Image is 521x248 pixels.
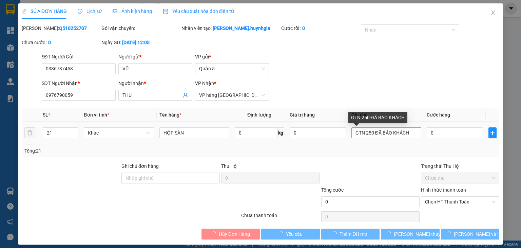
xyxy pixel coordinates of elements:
[240,212,320,224] div: Chưa thanh toán
[121,173,220,183] input: Ghi chú đơn hàng
[181,24,280,32] div: Nhân viên tạo:
[101,24,180,32] div: Gói vận chuyển:
[159,127,229,138] input: VD: Bàn, Ghế
[22,9,26,14] span: edit
[425,197,495,207] span: Chọn HT Thanh Toán
[340,230,368,238] span: Thêm ĐH mới
[163,8,234,14] span: Yêu cầu xuất hóa đơn điện tử
[489,130,496,136] span: plus
[277,127,284,138] span: kg
[441,229,500,240] button: [PERSON_NAME] và In
[286,230,303,238] span: Yêu cầu
[490,10,496,15] span: close
[199,90,265,100] span: VP hàng Nha Trang
[43,112,48,118] span: SL
[101,39,180,46] div: Ngày GD:
[349,108,424,122] th: Ghi chú
[88,128,150,138] span: Khác
[454,230,501,238] span: [PERSON_NAME] và In
[22,39,100,46] div: Chưa cước :
[195,53,269,60] div: VP gửi
[261,229,320,240] button: Yêu cầu
[121,163,159,169] label: Ghi chú đơn hàng
[183,92,188,98] span: user-add
[211,231,219,236] span: loading
[446,231,454,236] span: loading
[381,229,440,240] button: [PERSON_NAME] thay đổi
[332,231,340,236] span: loading
[386,231,394,236] span: loading
[22,24,100,32] div: [PERSON_NAME]:
[113,8,152,14] span: Ảnh kiện hàng
[199,64,265,74] span: Quận 5
[348,112,407,123] div: GTN 250 ĐÃ BÁO KHÁCH
[484,3,503,22] button: Close
[302,25,305,31] b: 0
[321,229,380,240] button: Thêm ĐH mới
[394,230,448,238] span: [PERSON_NAME] thay đổi
[281,24,360,32] div: Cước rồi :
[221,163,237,169] span: Thu Hộ
[42,53,116,60] div: SĐT Người Gửi
[195,81,214,86] span: VP Nhận
[48,40,51,45] b: 0
[78,9,82,14] span: clock-circle
[290,112,315,118] span: Giá trị hàng
[247,112,271,118] span: Định lượng
[351,127,421,138] input: Ghi Chú
[42,79,116,87] div: SĐT Người Nhận
[118,79,192,87] div: Người nhận
[24,127,35,138] button: delete
[219,230,250,238] span: Hủy Đơn Hàng
[163,9,168,14] img: icon
[488,127,497,138] button: plus
[84,112,109,118] span: Đơn vị tính
[421,162,499,170] div: Trạng thái Thu Hộ
[24,147,201,155] div: Tổng: 21
[78,8,102,14] span: Lịch sử
[427,112,450,118] span: Cước hàng
[278,231,286,236] span: loading
[201,229,260,240] button: Hủy Đơn Hàng
[421,187,466,193] label: Hình thức thanh toán
[118,53,192,60] div: Người gửi
[213,25,270,31] b: [PERSON_NAME].huynhgia
[321,187,344,193] span: Tổng cước
[159,112,181,118] span: Tên hàng
[425,173,495,183] span: Chưa thu
[22,8,67,14] span: SỬA ĐƠN HÀNG
[113,9,117,14] span: picture
[59,25,87,31] b: Q510252707
[122,40,150,45] b: [DATE] 12:05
